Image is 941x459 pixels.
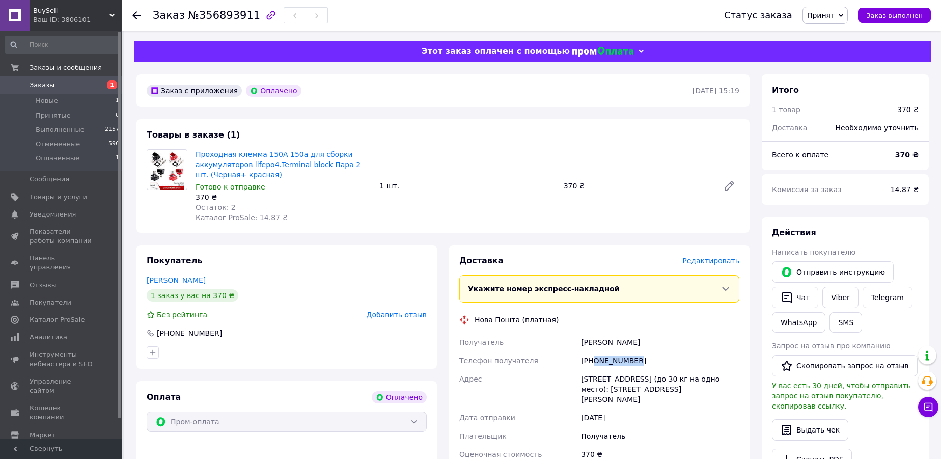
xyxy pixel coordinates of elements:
a: Telegram [863,287,912,308]
div: [PHONE_NUMBER] [156,328,223,338]
div: Вернуться назад [132,10,141,20]
span: Покупатель [147,256,202,265]
span: Дата отправки [459,414,515,422]
span: Отзывы [30,281,57,290]
span: Всего к оплате [772,151,828,159]
span: Заказ выполнен [866,12,923,19]
div: [STREET_ADDRESS] (до 30 кг на одно место): [STREET_ADDRESS][PERSON_NAME] [579,370,741,409]
span: Добавить отзыв [367,311,427,319]
span: Адрес [459,375,482,383]
button: SMS [829,312,862,333]
span: Редактировать [682,257,739,265]
div: Заказ с приложения [147,85,242,97]
span: Выполненные [36,125,85,134]
span: Оплаченные [36,154,79,163]
div: [DATE] [579,409,741,427]
span: Покупатели [30,298,71,307]
button: Отправить инструкцию [772,261,894,283]
input: Поиск [5,36,120,54]
div: 370 ₴ [196,192,371,202]
div: Статус заказа [724,10,792,20]
span: Оценочная стоимость [459,450,542,458]
span: Товары в заказе (1) [147,130,240,140]
span: Укажите номер экспресс-накладной [468,285,620,293]
div: Оплачено [246,85,301,97]
span: Новые [36,96,58,105]
span: №356893911 [188,9,260,21]
span: Каталог ProSale [30,315,85,325]
div: Ваш ID: 3806101 [33,15,122,24]
span: 2157 [105,125,119,134]
div: [PERSON_NAME] [579,333,741,352]
span: Плательщик [459,432,507,440]
span: Остаток: 2 [196,203,236,211]
time: [DATE] 15:19 [693,87,739,95]
span: Сообщения [30,175,69,184]
button: Заказ выполнен [858,8,931,23]
span: 596 [108,140,119,149]
div: Необходимо уточнить [829,117,925,139]
span: Панель управления [30,254,94,272]
span: Доставка [772,124,807,132]
span: Итого [772,85,799,95]
span: Инструменты вебмастера и SEO [30,350,94,368]
span: Каталог ProSale: 14.87 ₴ [196,213,288,222]
div: Нова Пошта (платная) [472,315,561,325]
span: 1 [116,96,119,105]
a: WhatsApp [772,312,825,333]
span: 1 [107,80,117,89]
span: Уведомления [30,210,76,219]
span: Отмененные [36,140,80,149]
span: Без рейтинга [157,311,207,319]
span: Действия [772,228,816,237]
span: Управление сайтом [30,377,94,395]
div: 370 ₴ [560,179,715,193]
span: Заказы и сообщения [30,63,102,72]
a: [PERSON_NAME] [147,276,206,284]
span: Написать покупателю [772,248,855,256]
span: Маркет [30,430,56,440]
span: 0 [116,111,119,120]
div: 1 шт. [375,179,559,193]
span: Принятые [36,111,71,120]
button: Скопировать запрос на отзыв [772,355,918,376]
div: Получатель [579,427,741,445]
span: Аналитика [30,333,67,342]
a: Редактировать [719,176,739,196]
div: [PHONE_NUMBER] [579,352,741,370]
span: Готово к отправке [196,183,265,191]
span: Показатели работы компании [30,227,94,246]
button: Чат [772,287,818,308]
span: Принят [807,11,835,19]
span: 1 товар [772,105,800,114]
div: 370 ₴ [897,104,919,115]
a: Viber [822,287,858,308]
span: Доставка [459,256,504,265]
span: Запрос на отзыв про компанию [772,342,891,350]
span: Телефон получателя [459,357,538,365]
span: У вас есть 30 дней, чтобы отправить запрос на отзыв покупателю, скопировав ссылку. [772,382,911,410]
span: BuySell [33,6,109,15]
div: Оплачено [372,391,427,403]
span: Этот заказ оплачен с помощью [422,46,570,56]
span: Кошелек компании [30,403,94,422]
span: 1 [116,154,119,163]
span: Заказы [30,80,54,90]
span: 14.87 ₴ [891,185,919,194]
span: Оплата [147,392,181,402]
b: 370 ₴ [895,151,919,159]
span: Заказ [153,9,185,21]
img: evopay logo [572,47,633,57]
span: Получатель [459,338,504,346]
img: Проходная клемма 150A 150а для сборки аккумуляторов lifepo4.Terminal block Пара 2 шт. (Черная+ кр... [150,150,185,190]
div: 1 заказ у вас на 370 ₴ [147,289,238,302]
button: Выдать чек [772,419,848,441]
span: Товары и услуги [30,193,87,202]
span: Комиссия за заказ [772,185,842,194]
button: Чат с покупателем [918,397,938,417]
a: Проходная клемма 150A 150а для сборки аккумуляторов lifepo4.Terminal block Пара 2 шт. (Черная+ кр... [196,150,361,179]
